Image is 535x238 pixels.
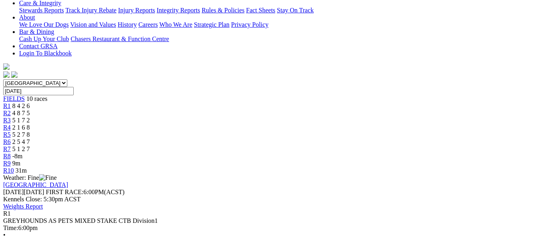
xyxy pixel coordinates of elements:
div: 6:00pm [3,224,532,232]
span: 5 1 2 7 [12,146,30,152]
span: 6:00PM(ACST) [46,189,125,195]
a: Track Injury Rebate [65,7,116,14]
span: 5 2 7 8 [12,131,30,138]
span: 4 8 7 5 [12,110,30,116]
a: Cash Up Your Club [19,35,69,42]
a: Chasers Restaurant & Function Centre [71,35,169,42]
span: -8m [12,153,23,159]
a: R5 [3,131,11,138]
a: R10 [3,167,14,174]
a: Who We Are [159,21,192,28]
span: 5 1 7 2 [12,117,30,124]
a: R9 [3,160,11,167]
div: Kennels Close: 5:30pm ACST [3,196,532,203]
span: R1 [3,210,11,217]
a: R2 [3,110,11,116]
div: Bar & Dining [19,35,532,43]
a: Strategic Plan [194,21,229,28]
span: 2 5 4 7 [12,138,30,145]
img: twitter.svg [11,71,18,78]
a: Rules & Policies [202,7,245,14]
a: FIELDS [3,95,25,102]
a: Login To Blackbook [19,50,72,57]
a: Stay On Track [277,7,314,14]
a: Privacy Policy [231,21,268,28]
a: Contact GRSA [19,43,57,49]
a: R8 [3,153,11,159]
div: GREYHOUNDS AS PETS MIXED STAKE CTB Division1 [3,217,532,224]
span: 10 races [26,95,47,102]
a: Bar & Dining [19,28,54,35]
a: Integrity Reports [157,7,200,14]
span: [DATE] [3,189,24,195]
a: R6 [3,138,11,145]
img: facebook.svg [3,71,10,78]
a: Injury Reports [118,7,155,14]
span: Time: [3,224,18,231]
span: FIRST RACE: [46,189,83,195]
a: R7 [3,146,11,152]
span: 31m [16,167,27,174]
span: 8 4 2 6 [12,102,30,109]
span: 9m [12,160,20,167]
a: Weights Report [3,203,43,210]
span: [DATE] [3,189,44,195]
a: About [19,14,35,21]
div: About [19,21,532,28]
a: R1 [3,102,11,109]
span: Weather: Fine [3,174,57,181]
a: We Love Our Dogs [19,21,69,28]
a: Fact Sheets [246,7,275,14]
span: 2 1 6 8 [12,124,30,131]
a: [GEOGRAPHIC_DATA] [3,181,68,188]
a: R4 [3,124,11,131]
img: logo-grsa-white.png [3,63,10,70]
a: Vision and Values [70,21,116,28]
input: Select date [3,87,74,95]
a: Stewards Reports [19,7,64,14]
a: R3 [3,117,11,124]
div: Care & Integrity [19,7,532,14]
img: Fine [39,174,57,181]
a: History [118,21,137,28]
a: Careers [138,21,158,28]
